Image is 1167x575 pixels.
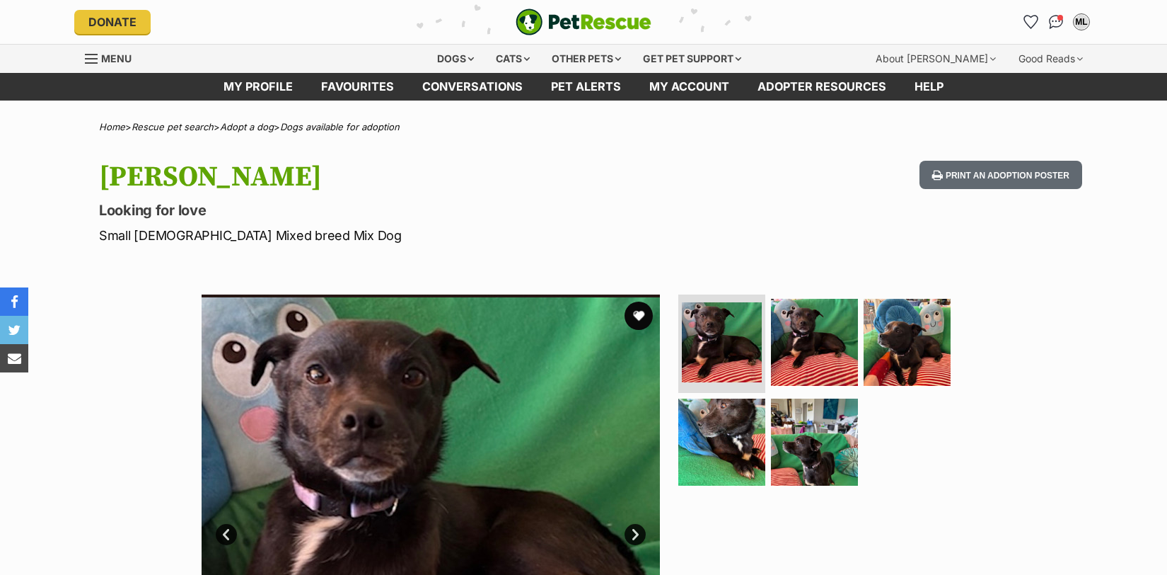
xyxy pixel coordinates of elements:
div: About [PERSON_NAME] [866,45,1006,73]
button: My account [1070,11,1093,33]
a: Menu [85,45,141,70]
a: Adopt a dog [220,121,274,132]
img: Photo of Hugo [771,299,858,386]
span: Menu [101,52,132,64]
a: My profile [209,73,307,101]
ul: Account quick links [1019,11,1093,33]
img: Photo of Hugo [864,299,951,386]
img: Photo of Hugo [771,399,858,486]
button: Print an adoption poster [919,161,1082,190]
img: logo-e224e6f780fb5917bec1dbf3a21bbac754714ae5b6737aabdf751b685950b380.svg [516,8,651,35]
img: Photo of Hugo [682,302,762,382]
a: Dogs available for adoption [280,121,400,132]
a: conversations [408,73,537,101]
div: Get pet support [633,45,751,73]
div: ML [1074,15,1088,29]
p: Small [DEMOGRAPHIC_DATA] Mixed breed Mix Dog [99,226,697,245]
a: Favourites [307,73,408,101]
img: chat-41dd97257d64d25036548639549fe6c8038ab92f7586957e7f3b1b290dea8141.svg [1049,15,1064,29]
div: Cats [486,45,540,73]
div: > > > [64,122,1103,132]
a: Favourites [1019,11,1042,33]
a: My account [635,73,743,101]
a: Home [99,121,125,132]
a: Rescue pet search [132,121,214,132]
a: Pet alerts [537,73,635,101]
div: Other pets [542,45,631,73]
a: PetRescue [516,8,651,35]
a: Next [625,524,646,545]
h1: [PERSON_NAME] [99,161,697,193]
a: Adopter resources [743,73,900,101]
div: Good Reads [1009,45,1093,73]
a: Conversations [1045,11,1067,33]
a: Donate [74,10,151,34]
p: Looking for love [99,200,697,220]
a: Prev [216,524,237,545]
div: Dogs [427,45,484,73]
a: Help [900,73,958,101]
img: Photo of Hugo [678,399,765,486]
button: favourite [625,302,653,330]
